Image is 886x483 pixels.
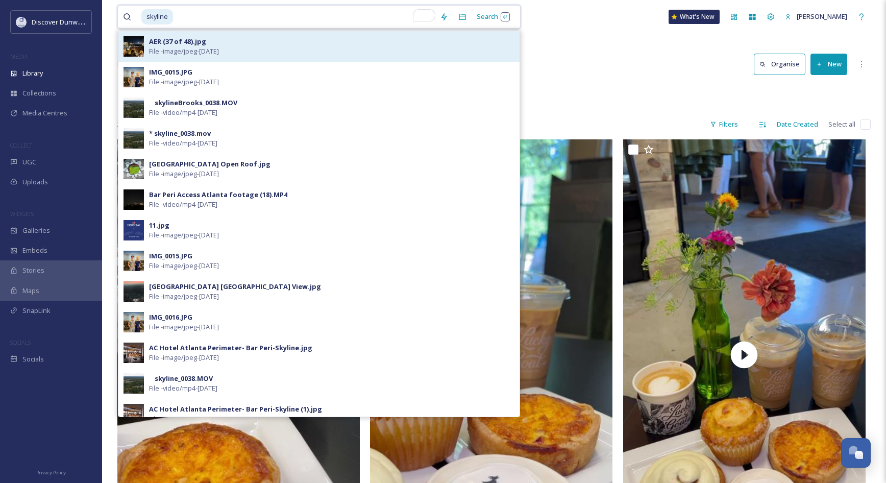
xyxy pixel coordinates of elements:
span: File - image/jpeg - [DATE] [149,414,219,424]
img: 659661bc-091b-4b4b-8f17-88914ca1f358.jpg [124,281,144,302]
img: ae1f967f-8819-4676-89a6-11b4b33b0456.jpg [124,220,144,240]
span: Collections [22,88,56,98]
span: MEDIA [10,53,28,60]
a: Privacy Policy [36,466,66,478]
img: 375a0f5e-a61c-44fd-a500-f6619f38036f.jpg [124,312,144,332]
div: AC Hotel Atlanta Perimeter- Bar Peri-Skyline (1).jpg [149,404,322,414]
span: COLLECT [10,141,32,149]
img: 7a50eda0-95a3-4066-bb08-83a02f891d2e.jpg [124,373,144,394]
span: 27 file s [117,119,138,129]
span: File - image/jpeg - [DATE] [149,230,219,240]
div: [GEOGRAPHIC_DATA] Open Roof.jpg [149,159,270,169]
span: Uploads [22,177,48,187]
img: 1bdb1380-0c8b-4669-98d6-93c68e390554.jpg [124,343,144,363]
span: Privacy Policy [36,469,66,476]
span: File - video/mp4 - [DATE] [149,200,217,209]
div: [GEOGRAPHIC_DATA] [GEOGRAPHIC_DATA] View.jpg [149,282,321,292]
span: SnapLink [22,306,51,316]
button: Open Chat [841,438,871,468]
div: Filters [705,114,743,134]
span: Library [22,68,43,78]
span: Stories [22,265,44,275]
input: To enrich screen reader interactions, please activate Accessibility in Grammarly extension settings [174,6,435,28]
span: skyline [141,9,173,24]
div: * skyline_0038.mov [149,129,211,138]
span: File - video/mp4 - [DATE] [149,383,217,393]
span: WIDGETS [10,210,34,218]
span: Discover Dunwoody [32,17,93,27]
button: Organise [754,54,805,75]
span: Select all [828,119,855,129]
div: IMG_0015.JPG [149,67,192,77]
img: 696246f7-25b9-4a35-beec-0db6f57a4831.png [16,17,27,27]
div: IMG_0015.JPG [149,251,192,261]
span: Socials [22,354,44,364]
a: [PERSON_NAME] [780,7,852,27]
span: Media Centres [22,108,67,118]
img: b9ba816b-4b2c-44ba-bf83-86964ef6df10.jpg [124,159,144,179]
img: ac7b34a4-e019-4d85-9977-51a357a0eb34.jpg [124,128,144,149]
img: 83aca5e7-b5b8-414d-b026-89c0b0060e94.jpg [124,404,144,424]
span: File - video/mp4 - [DATE] [149,138,217,148]
span: File - image/jpeg - [DATE] [149,322,219,332]
div:  skylineBrooks_0038.MOV [149,98,237,108]
div:  skyline_0038.MOV [149,374,213,383]
img: 8cdd3cf8-83d9-41bf-ba67-65cd76db7dd4.jpg [124,36,144,57]
div: AER (37 of 48).jpg [149,37,206,46]
span: File - image/jpeg - [DATE] [149,292,219,301]
span: File - image/jpeg - [DATE] [149,261,219,271]
img: f8dd21f3-0b19-4b03-b3e6-3bf463866c94.jpg [124,98,144,118]
span: SOCIALS [10,339,31,346]
a: What's New [669,10,720,24]
span: File - image/jpeg - [DATE] [149,77,219,87]
span: File - image/jpeg - [DATE] [149,169,219,179]
div: IMG_0016.JPG [149,312,192,322]
img: f61f9f5d-7ed2-4beb-9cea-5ac94df0c4ed.jpg [124,251,144,271]
span: [PERSON_NAME] [797,12,847,21]
span: UGC [22,157,36,167]
span: File - video/mp4 - [DATE] [149,108,217,117]
img: 887dbacd-7554-4fc1-9d55-5f08c424c939.jpg [124,67,144,87]
span: Embeds [22,246,47,255]
span: File - image/jpeg - [DATE] [149,46,219,56]
button: New [810,54,847,75]
span: Maps [22,286,39,296]
span: File - image/jpeg - [DATE] [149,353,219,363]
img: ba873a7f-d480-4783-a575-ac9787213d8f.jpg [124,189,144,210]
span: Galleries [22,226,50,235]
div: 11.jpg [149,221,169,230]
div: Bar Peri Access Atlanta footage (18).MP4 [149,190,287,200]
div: Date Created [772,114,823,134]
div: Search [472,7,515,27]
div: AC Hotel Atlanta Perimeter- Bar Peri-Skyline.jpg [149,343,312,353]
